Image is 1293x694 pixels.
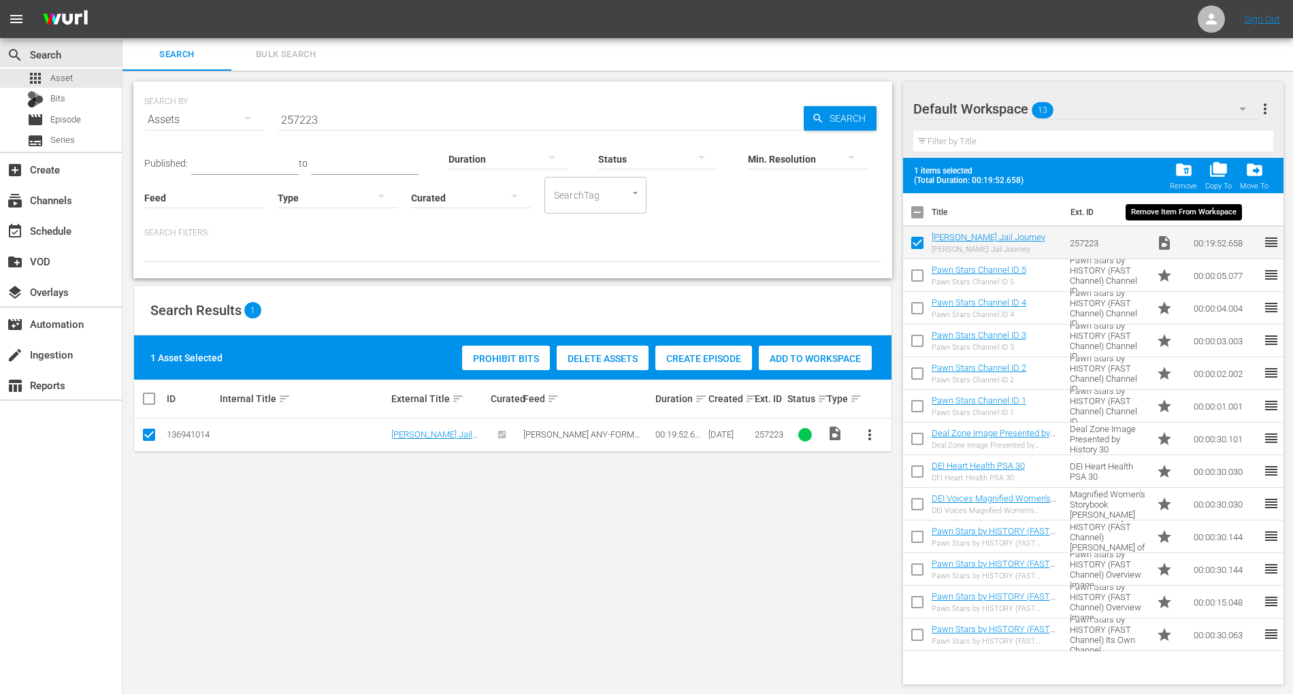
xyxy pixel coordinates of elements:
[1188,423,1263,455] td: 00:00:30.101
[1188,553,1263,586] td: 00:00:30.144
[167,429,216,440] div: 136941014
[932,572,1060,580] div: Pawn Stars by HISTORY (FAST Channel) Overview Image
[1064,423,1151,455] td: Deal Zone Image Presented by History 30
[1263,593,1279,610] span: reorder
[655,391,704,407] div: Duration
[1263,626,1279,642] span: reorder
[932,637,1060,646] div: Pawn Stars by HISTORY (FAST Channel) Its Own Channel
[27,133,44,149] span: Series
[932,363,1026,373] a: Pawn Stars Channel ID 2
[491,393,520,404] div: Curated
[755,393,784,404] div: Ext. ID
[759,353,872,364] span: Add to Workspace
[932,343,1026,352] div: Pawn Stars Channel ID 3
[1188,455,1263,488] td: 00:00:30.030
[1166,156,1201,195] button: Remove
[1064,455,1151,488] td: DEI Heart Health PSA 30
[1175,161,1193,179] span: folder_delete
[827,391,849,407] div: Type
[932,232,1045,242] a: [PERSON_NAME] Jail Journey
[1148,193,1185,231] th: Type
[655,353,752,364] span: Create Episode
[804,106,877,131] button: Search
[827,425,843,442] span: video_file
[144,227,881,239] p: Search Filters:
[853,418,886,451] button: more_vert
[932,193,1063,231] th: Title
[1188,357,1263,390] td: 00:00:02.002
[1263,397,1279,414] span: reorder
[1156,300,1173,316] span: Promo
[1064,259,1151,292] td: Pawn Stars by HISTORY (FAST Channel) Channel ID
[1156,561,1173,578] span: Promo
[278,393,291,405] span: sort
[932,506,1060,515] div: DEI Voices Magnified Women's Storybook [PERSON_NAME] 30
[27,70,44,86] span: Asset
[1064,357,1151,390] td: Pawn Stars by HISTORY (FAST Channel) Channel ID
[1156,463,1173,480] span: Promo
[7,162,23,178] span: Create
[1263,299,1279,316] span: reorder
[1263,495,1279,512] span: reorder
[240,47,332,63] span: Bulk Search
[1156,235,1173,251] span: Video
[144,158,188,169] span: Published:
[695,393,707,405] span: sort
[547,393,559,405] span: sort
[1185,193,1267,231] th: Duration
[1263,528,1279,544] span: reorder
[1188,390,1263,423] td: 00:00:01.001
[850,393,862,405] span: sort
[932,310,1026,319] div: Pawn Stars Channel ID 4
[220,391,387,407] div: Internal Title
[1064,586,1151,618] td: Pawn Stars by HISTORY (FAST Channel) Overview Image
[1188,618,1263,651] td: 00:00:30.063
[1188,259,1263,292] td: 00:00:05.077
[1156,594,1173,610] span: Promo
[1170,182,1197,191] div: Remove
[932,526,1055,557] a: Pawn Stars by HISTORY (FAST Channel) [PERSON_NAME] of all Trades
[932,376,1026,384] div: Pawn Stars Channel ID 2
[27,112,44,128] span: Episode
[1257,101,1273,117] span: more_vert
[932,441,1060,450] div: Deal Zone Image Presented by History 30
[1263,430,1279,446] span: reorder
[523,391,651,407] div: Feed
[655,429,704,440] div: 00:19:52.658
[1188,520,1263,553] td: 00:00:30.144
[932,330,1026,340] a: Pawn Stars Channel ID 3
[1064,227,1151,259] td: 257223
[629,186,642,199] button: Open
[932,461,1025,471] a: DEI Heart Health PSA 30
[1156,398,1173,414] span: Promo
[1236,156,1273,195] button: Move To
[1263,267,1279,283] span: reorder
[50,133,75,147] span: Series
[1156,431,1173,447] span: Promo
[932,539,1060,548] div: Pawn Stars by HISTORY (FAST Channel) [PERSON_NAME] of all Trades
[150,302,242,318] span: Search Results
[391,391,487,407] div: External Title
[1064,553,1151,586] td: Pawn Stars by HISTORY (FAST Channel) Overview Image
[462,353,550,364] span: Prohibit Bits
[932,624,1055,644] a: Pawn Stars by HISTORY (FAST Channel) Its Own Channel
[150,351,223,365] div: 1 Asset Selected
[932,408,1026,417] div: Pawn Stars Channel ID 1
[1064,520,1151,553] td: Pawn Stars by HISTORY (FAST Channel) [PERSON_NAME] of all Trades
[755,429,783,440] span: 257223
[7,223,23,239] span: Schedule
[655,346,752,370] button: Create Episode
[1205,182,1232,191] div: Copy To
[1209,161,1228,179] span: folder_copy
[1064,390,1151,423] td: Pawn Stars by HISTORY (FAST Channel) Channel ID
[1245,161,1264,179] span: drive_file_move
[862,427,878,443] span: more_vert
[1156,267,1173,284] span: Promo
[1064,292,1151,325] td: Pawn Stars by HISTORY (FAST Channel) Channel ID
[1257,93,1273,125] button: more_vert
[1064,488,1151,520] td: DEI Voices Magnified Women's Storybook [PERSON_NAME] 30
[1188,488,1263,520] td: 00:00:30.030
[1156,627,1173,643] span: Promo
[932,474,1025,482] div: DEI Heart Health PSA 30
[932,297,1026,308] a: Pawn Stars Channel ID 4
